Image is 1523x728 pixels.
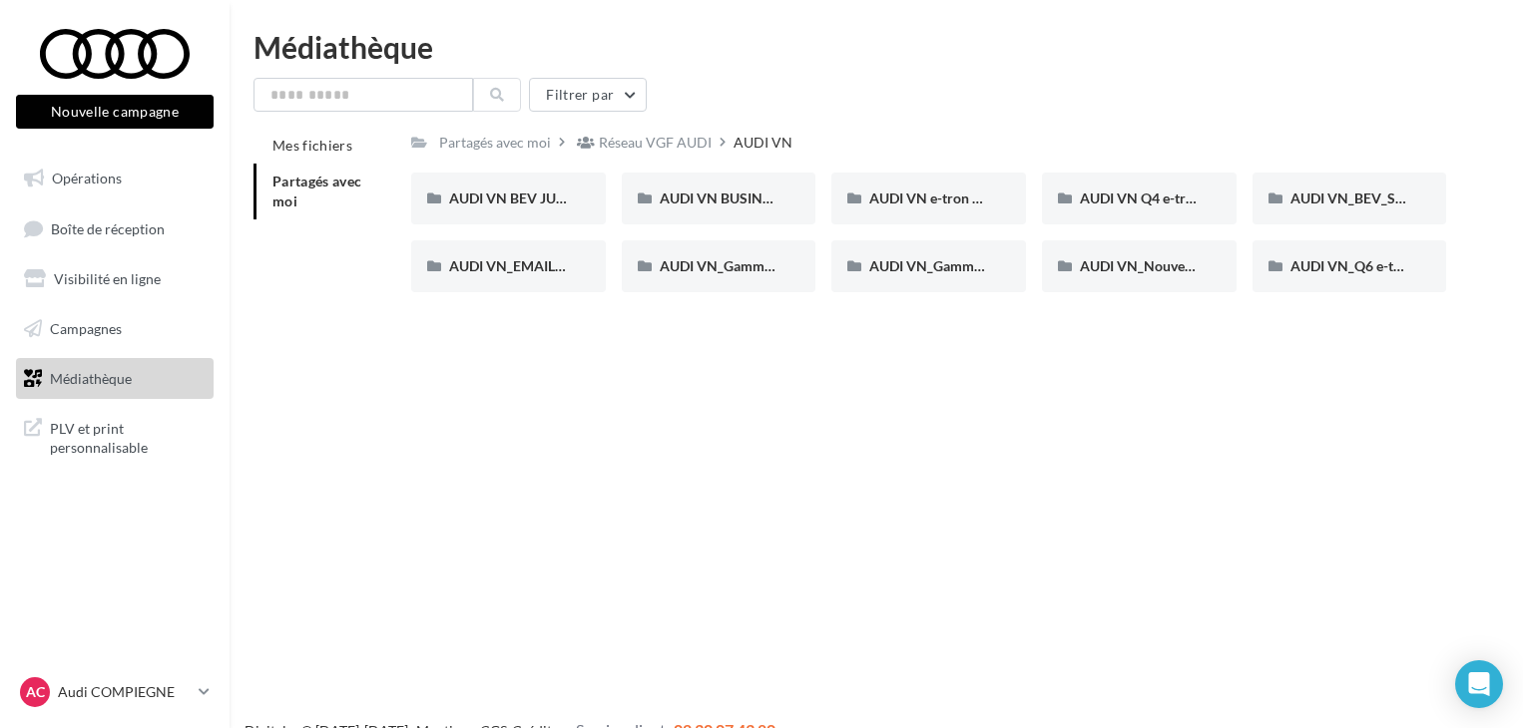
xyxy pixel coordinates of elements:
span: AUDI VN Q4 e-tron sans offre [1080,189,1266,206]
a: Visibilité en ligne [12,258,218,300]
div: Partagés avec moi [439,133,551,153]
span: Visibilité en ligne [54,270,161,287]
span: AUDI VN_Q6 e-tron [1290,257,1415,274]
span: AUDI VN e-tron GT [869,189,990,206]
span: AUDI VN_Gamme Q8 e-tron [869,257,1045,274]
button: Filtrer par [529,78,647,112]
span: AUDI VN BUSINESS JUIN VN JPO [660,189,873,206]
span: Campagnes [50,320,122,337]
p: Audi COMPIEGNE [58,682,191,702]
span: AC [26,682,45,702]
span: Partagés avec moi [272,173,362,209]
span: Médiathèque [50,369,132,386]
span: AUDI VN_EMAILS COMMANDES [449,257,659,274]
span: AUDI VN_BEV_SEPTEMBRE [1290,189,1467,206]
a: Médiathèque [12,358,218,400]
a: Boîte de réception [12,207,218,250]
a: PLV et print personnalisable [12,407,218,466]
span: Opérations [52,170,122,186]
div: Médiathèque [254,32,1499,62]
a: Opérations [12,158,218,199]
div: AUDI VN [734,133,792,153]
a: AC Audi COMPIEGNE [16,673,214,711]
div: Réseau VGF AUDI [599,133,712,153]
span: Boîte de réception [51,219,165,236]
span: PLV et print personnalisable [50,415,206,458]
a: Campagnes [12,308,218,350]
button: Nouvelle campagne [16,95,214,129]
span: Mes fichiers [272,137,352,154]
div: Open Intercom Messenger [1455,660,1503,708]
span: AUDI VN BEV JUIN [449,189,571,206]
span: AUDI VN_Gamme 100% électrique [660,257,875,274]
span: AUDI VN_Nouvelle A6 e-tron [1080,257,1263,274]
